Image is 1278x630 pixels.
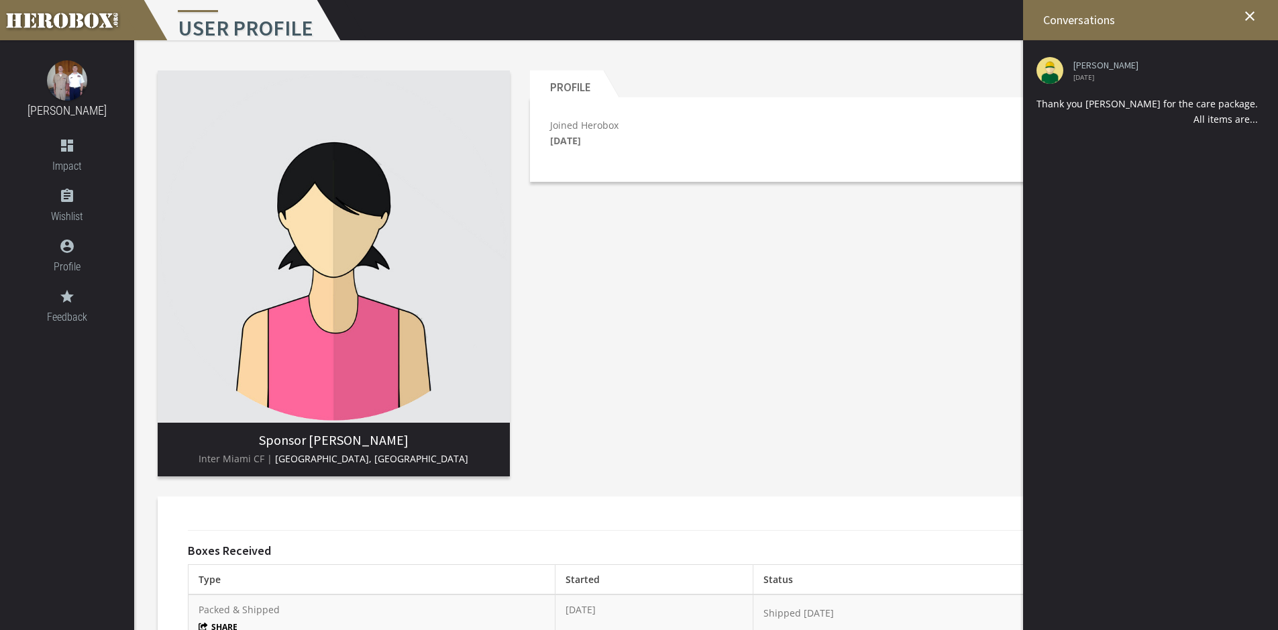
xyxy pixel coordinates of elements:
th: Status [753,564,1224,594]
img: female.jpg [158,70,510,423]
span: Conversations [1043,12,1115,28]
b: [DATE] [550,134,581,147]
h3: [PERSON_NAME] [168,433,499,448]
a: [PERSON_NAME] [28,103,107,117]
a: [PERSON_NAME] [1073,60,1248,70]
span: Sponsor [259,431,306,448]
section: Profile [530,70,1255,182]
th: Started [555,564,753,594]
li: [PERSON_NAME] [DATE] Thank you [PERSON_NAME] for the care package. All items are... [1033,50,1261,137]
span: [GEOGRAPHIC_DATA], [GEOGRAPHIC_DATA] [275,452,468,465]
th: Type [189,564,555,594]
h4: Boxes Received [188,544,1224,558]
span: Shipped [DATE] [763,607,834,620]
img: image [47,60,87,101]
span: Packed & Shipped [199,603,280,616]
h2: Profile [530,70,603,97]
div: Thank you [PERSON_NAME] for the care package. All items are... [1036,96,1258,127]
span: Inter Miami CF | [199,452,272,465]
i: close [1242,8,1258,24]
span: [DATE] [1073,74,1248,81]
p: Joined Herobox [550,117,619,148]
